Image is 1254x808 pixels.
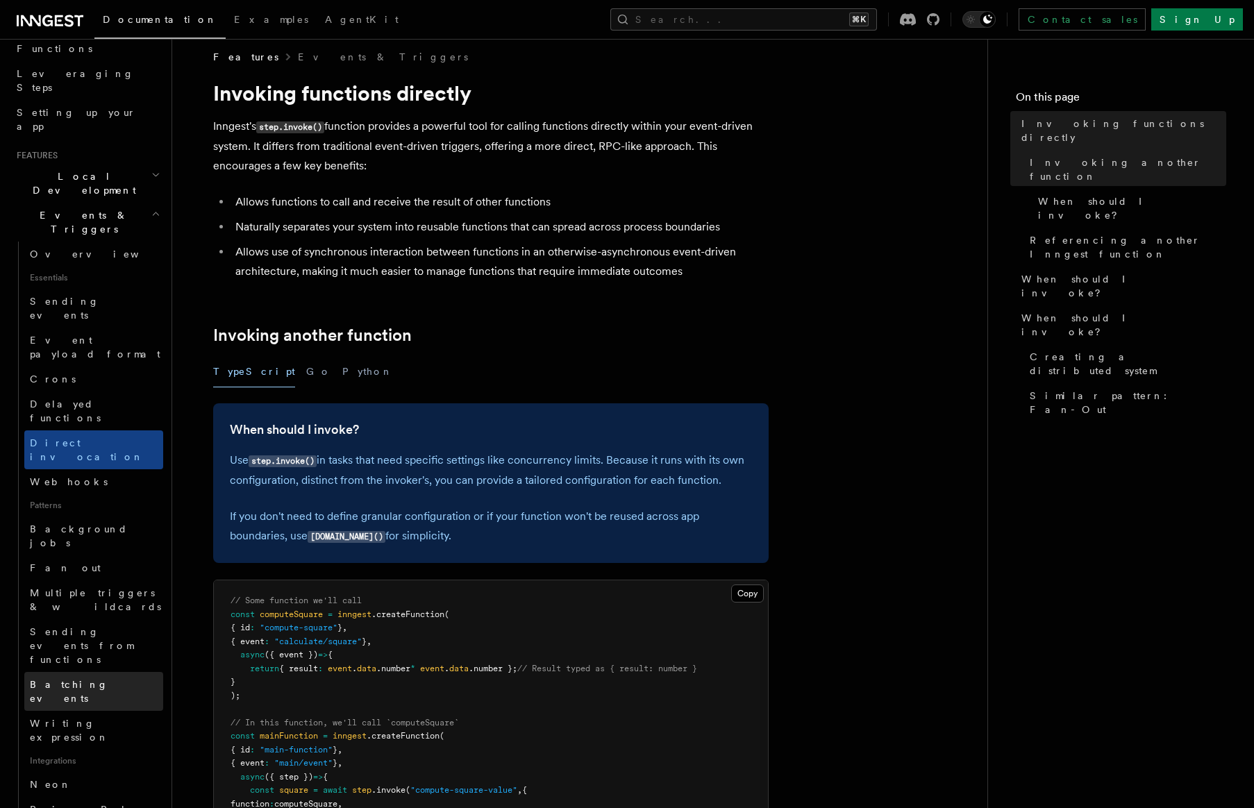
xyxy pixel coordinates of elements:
[1038,194,1226,222] span: When should I invoke?
[24,289,163,328] a: Sending events
[11,150,58,161] span: Features
[94,4,226,39] a: Documentation
[323,731,328,741] span: =
[1016,89,1226,111] h4: On this page
[260,745,333,755] span: "main-function"
[11,100,163,139] a: Setting up your app
[444,664,449,673] span: .
[265,637,269,646] span: :
[213,81,769,106] h1: Invoking functions directly
[342,623,347,632] span: ,
[213,117,769,176] p: Inngest's function provides a powerful tool for calling functions directly within your event-driv...
[24,430,163,469] a: Direct invocation
[1030,155,1226,183] span: Invoking another function
[731,584,764,603] button: Copy
[333,758,337,768] span: }
[265,650,318,659] span: ({ event })
[352,785,371,795] span: step
[30,335,160,360] span: Event payload format
[231,596,362,605] span: // Some function we'll call
[367,731,440,741] span: .createFunction
[30,437,144,462] span: Direct invocation
[517,785,522,795] span: ,
[30,249,173,260] span: Overview
[328,609,333,619] span: =
[256,121,324,133] code: step.invoke()
[308,531,385,543] code: [DOMAIN_NAME]()
[265,758,269,768] span: :
[1151,8,1243,31] a: Sign Up
[24,711,163,750] a: Writing expression
[24,772,163,797] a: Neon
[24,267,163,289] span: Essentials
[1024,383,1226,422] a: Similar pattern: Fan-Out
[1024,228,1226,267] a: Referencing another Inngest function
[469,664,517,673] span: .number };
[265,772,313,782] span: ({ step })
[1024,150,1226,189] a: Invoking another function
[213,326,412,345] a: Invoking another function
[231,217,769,237] li: Naturally separates your system into reusable functions that can spread across process boundaries
[230,451,752,490] p: Use in tasks that need specific settings like concurrency limits. Because it runs with its own co...
[11,164,163,203] button: Local Development
[30,523,128,548] span: Background jobs
[231,758,265,768] span: { event
[849,12,869,26] kbd: ⌘K
[440,731,444,741] span: (
[24,242,163,267] a: Overview
[328,664,352,673] span: event
[30,562,101,573] span: Fan out
[24,328,163,367] a: Event payload format
[317,4,407,37] a: AgentKit
[231,677,235,687] span: }
[30,587,161,612] span: Multiple triggers & wildcards
[231,623,250,632] span: { id
[231,192,769,212] li: Allows functions to call and receive the result of other functions
[313,785,318,795] span: =
[420,664,444,673] span: event
[279,785,308,795] span: square
[318,650,328,659] span: =>
[610,8,877,31] button: Search...⌘K
[306,356,331,387] button: Go
[30,476,108,487] span: Webhooks
[323,772,328,782] span: {
[231,242,769,281] li: Allows use of synchronous interaction between functions in an otherwise-asynchronous event-driven...
[962,11,996,28] button: Toggle dark mode
[11,203,163,242] button: Events & Triggers
[325,14,399,25] span: AgentKit
[30,718,109,743] span: Writing expression
[24,367,163,392] a: Crons
[250,785,274,795] span: const
[30,296,99,321] span: Sending events
[24,392,163,430] a: Delayed functions
[313,772,323,782] span: =>
[24,619,163,672] a: Sending events from functions
[333,731,367,741] span: inngest
[250,623,255,632] span: :
[17,68,134,93] span: Leveraging Steps
[250,745,255,755] span: :
[371,609,444,619] span: .createFunction
[240,650,265,659] span: async
[376,664,410,673] span: .number
[298,50,468,64] a: Events & Triggers
[406,785,410,795] span: (
[318,664,323,673] span: :
[352,664,357,673] span: .
[517,664,697,673] span: // Result typed as { result: number }
[1016,305,1226,344] a: When should I invoke?
[231,718,459,727] span: // In this function, we'll call `computeSquare`
[11,22,163,61] a: Your first Functions
[11,169,151,197] span: Local Development
[362,637,367,646] span: }
[323,785,347,795] span: await
[260,623,337,632] span: "compute-square"
[410,785,517,795] span: "compute-square-value"
[337,745,342,755] span: ,
[449,664,469,673] span: data
[24,494,163,516] span: Patterns
[11,208,151,236] span: Events & Triggers
[30,373,76,385] span: Crons
[231,731,255,741] span: const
